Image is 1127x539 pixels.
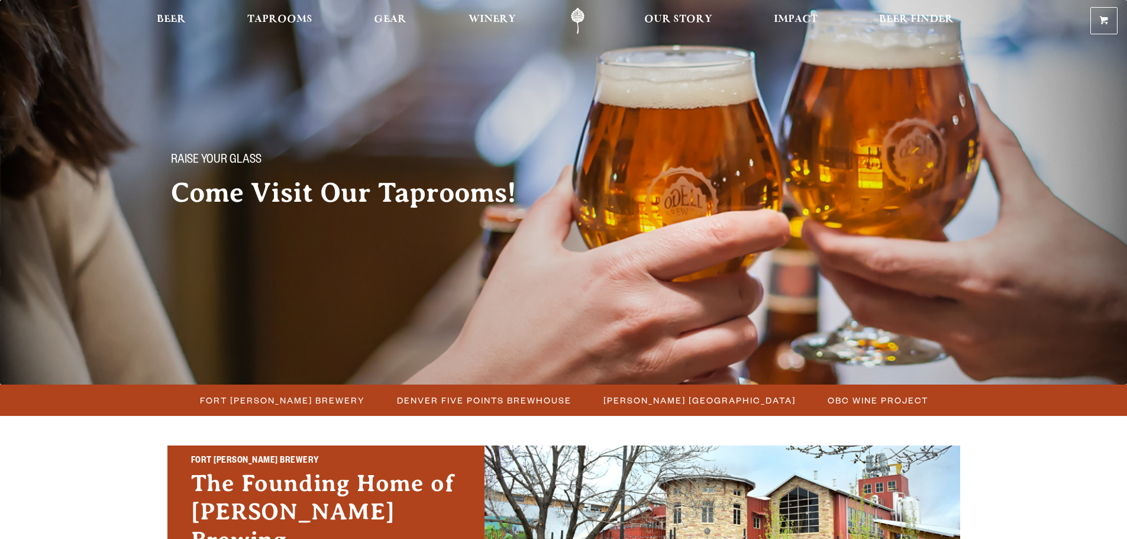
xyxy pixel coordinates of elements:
[596,392,802,409] a: [PERSON_NAME] [GEOGRAPHIC_DATA]
[157,15,186,24] span: Beer
[366,8,414,34] a: Gear
[171,153,261,169] span: Raise your glass
[240,8,320,34] a: Taprooms
[390,392,577,409] a: Denver Five Points Brewhouse
[637,8,720,34] a: Our Story
[374,15,406,24] span: Gear
[766,8,825,34] a: Impact
[469,15,516,24] span: Winery
[556,8,600,34] a: Odell Home
[828,392,928,409] span: OBC Wine Project
[871,8,961,34] a: Beer Finder
[171,178,540,208] h2: Come Visit Our Taprooms!
[644,15,712,24] span: Our Story
[149,8,193,34] a: Beer
[603,392,796,409] span: [PERSON_NAME] [GEOGRAPHIC_DATA]
[193,392,371,409] a: Fort [PERSON_NAME] Brewery
[461,8,524,34] a: Winery
[200,392,365,409] span: Fort [PERSON_NAME] Brewery
[774,15,818,24] span: Impact
[191,454,461,469] h2: Fort [PERSON_NAME] Brewery
[821,392,934,409] a: OBC Wine Project
[879,15,954,24] span: Beer Finder
[247,15,312,24] span: Taprooms
[397,392,571,409] span: Denver Five Points Brewhouse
